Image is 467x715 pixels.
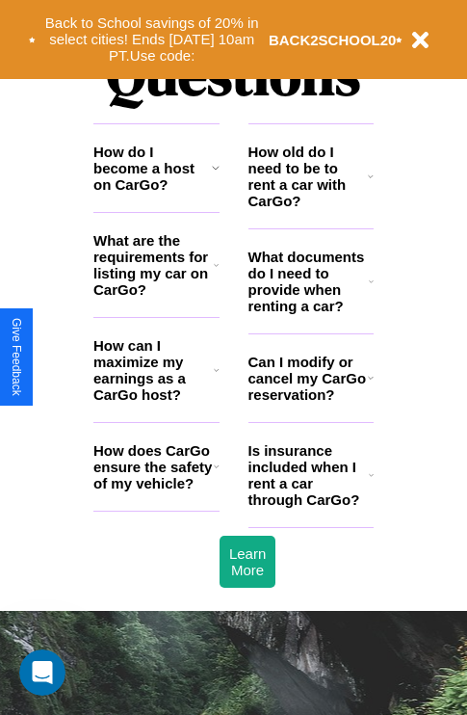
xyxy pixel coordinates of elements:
iframe: Intercom live chat [19,649,65,696]
h3: How does CarGo ensure the safety of my vehicle? [93,442,214,491]
div: Give Feedback [10,318,23,396]
button: Back to School savings of 20% in select cities! Ends [DATE] 10am PT.Use code: [36,10,269,69]
b: BACK2SCHOOL20 [269,32,397,48]
h3: How old do I need to be to rent a car with CarGo? [248,144,369,209]
h3: Is insurance included when I rent a car through CarGo? [248,442,369,508]
button: Learn More [220,536,275,588]
h3: Can I modify or cancel my CarGo reservation? [248,354,368,403]
h3: What documents do I need to provide when renting a car? [248,249,370,314]
h3: What are the requirements for listing my car on CarGo? [93,232,214,298]
h3: How do I become a host on CarGo? [93,144,212,193]
h3: How can I maximize my earnings as a CarGo host? [93,337,214,403]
